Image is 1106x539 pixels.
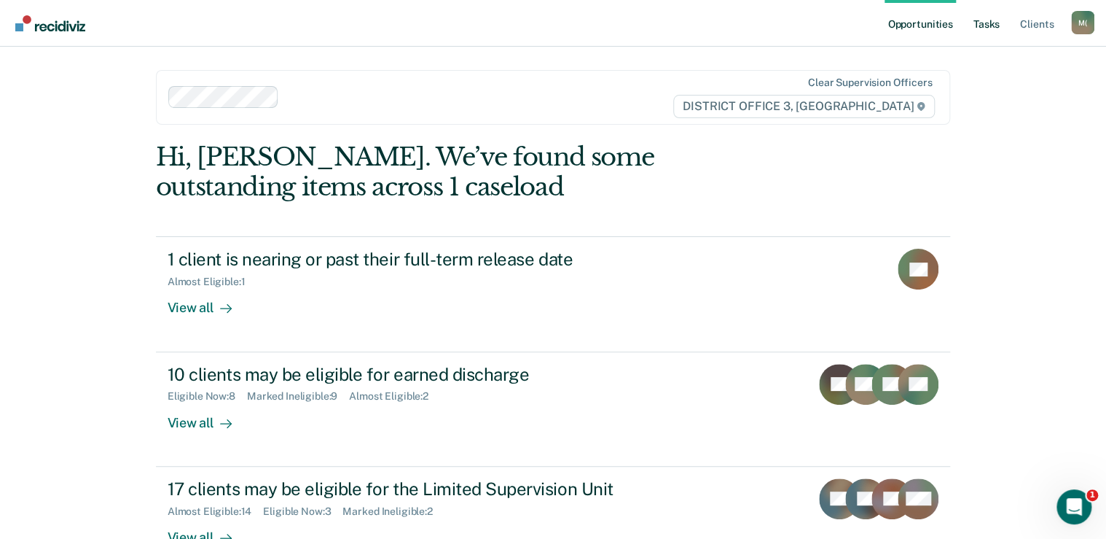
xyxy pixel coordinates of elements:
[808,77,932,89] div: Clear supervision officers
[349,390,440,403] div: Almost Eligible : 2
[168,364,679,385] div: 10 clients may be eligible for earned discharge
[168,403,249,431] div: View all
[168,276,257,288] div: Almost Eligible : 1
[247,390,349,403] div: Marked Ineligible : 9
[1071,11,1094,34] div: M (
[168,478,679,500] div: 17 clients may be eligible for the Limited Supervision Unit
[15,15,85,31] img: Recidiviz
[168,288,249,317] div: View all
[1086,489,1098,501] span: 1
[1056,489,1091,524] iframe: Intercom live chat
[263,505,342,518] div: Eligible Now : 3
[168,249,679,270] div: 1 client is nearing or past their full-term release date
[156,142,791,202] div: Hi, [PERSON_NAME]. We’ve found some outstanding items across 1 caseload
[156,352,951,467] a: 10 clients may be eligible for earned dischargeEligible Now:8Marked Ineligible:9Almost Eligible:2...
[673,95,935,118] span: DISTRICT OFFICE 3, [GEOGRAPHIC_DATA]
[342,505,444,518] div: Marked Ineligible : 2
[168,390,247,403] div: Eligible Now : 8
[168,505,264,518] div: Almost Eligible : 14
[1071,11,1094,34] button: Profile dropdown button
[156,236,951,352] a: 1 client is nearing or past their full-term release dateAlmost Eligible:1View all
